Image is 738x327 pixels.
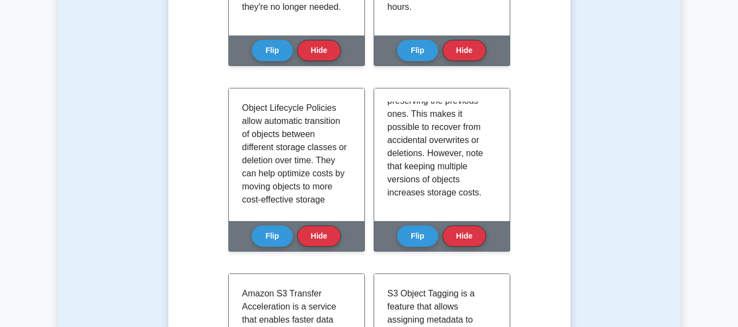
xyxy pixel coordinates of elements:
[252,225,293,247] button: Flip
[442,225,486,247] button: Hide
[387,3,492,199] p: Versioning in Amazon S3 allows preservation of multiple variants of an object. When enabled, each...
[297,40,341,61] button: Hide
[297,225,341,247] button: Hide
[397,40,438,61] button: Flip
[397,225,438,247] button: Flip
[252,40,293,61] button: Flip
[442,40,486,61] button: Hide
